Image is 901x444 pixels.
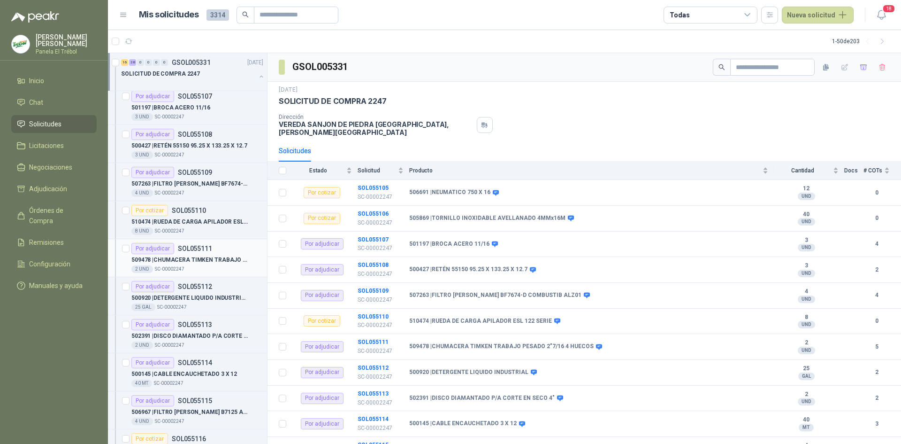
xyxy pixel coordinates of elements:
a: Chat [11,93,97,111]
div: Por adjudicar [131,281,174,292]
p: GSOL005331 [172,59,211,66]
a: SOL055111 [358,339,389,345]
b: 501197 | BROCA ACERO 11/16 [409,241,489,248]
div: UND [798,321,815,328]
div: Por adjudicar [131,357,174,368]
b: 510474 | RUEDA DE CARGA APILADOR ESL 122 SERIE [409,318,552,325]
th: Docs [844,162,863,180]
h3: GSOL005331 [292,60,349,74]
b: 2 [774,391,839,398]
p: 500920 | DETERGENTE LIQUIDO INDUSTRIAL [131,294,248,303]
div: 0 [153,59,160,66]
div: UND [798,398,815,405]
p: SC-00002247 [358,373,404,382]
a: Inicio [11,72,97,90]
th: Estado [292,162,358,180]
div: 3 UND [131,113,153,121]
div: 4 UND [131,189,153,197]
span: Remisiones [29,237,64,248]
div: Por adjudicar [301,290,344,301]
div: 0 [137,59,144,66]
div: GAL [798,373,815,380]
p: SOL055116 [172,436,206,442]
span: Configuración [29,259,70,269]
div: UND [798,218,815,226]
div: UND [798,347,815,354]
p: SC-00002247 [358,424,404,433]
img: Logo peakr [11,11,59,23]
p: Dirección [279,114,473,120]
b: SOL055114 [358,416,389,422]
b: 2 [774,339,839,347]
span: Cantidad [774,167,831,174]
div: 0 [161,59,168,66]
a: SOL055109 [358,288,389,294]
b: 505869 | TORNILLO INOXIDABLE AVELLANADO 4MMx16M [409,215,565,222]
div: 1 - 50 de 203 [832,34,890,49]
p: SC-00002247 [155,265,184,273]
span: Solicitudes [29,119,61,129]
b: 502391 | DISCO DIAMANTADO P/A CORTE EN SECO 4" [409,395,555,402]
span: Órdenes de Compra [29,205,88,226]
b: 40 [774,416,839,424]
a: SOL055106 [358,210,389,217]
th: # COTs [863,162,901,180]
p: SC-00002247 [358,296,404,304]
a: Negociaciones [11,158,97,176]
a: Por adjudicarSOL055113502391 |DISCO DIAMANTADO P/A CORTE EN SECO 4"2 UNDSC-00002247 [108,315,267,353]
a: Por adjudicarSOL055109507263 |FILTRO [PERSON_NAME] BF7674-D COMBUSTIB ALZ014 UNDSC-00002247 [108,163,267,201]
p: SC-00002247 [155,418,184,425]
a: Solicitudes [11,115,97,133]
div: 4 UND [131,418,153,425]
div: Por adjudicar [301,367,344,378]
div: 2 UND [131,342,153,349]
b: 0 [863,214,890,223]
span: 18 [882,4,895,13]
a: SOL055113 [358,390,389,397]
p: SC-00002247 [155,113,184,121]
div: Por adjudicar [301,341,344,352]
div: Por adjudicar [131,243,174,254]
a: Por adjudicarSOL055115506967 |FILTRO [PERSON_NAME] B7125 ALZADORA 18504 UNDSC-00002247 [108,391,267,429]
span: # COTs [863,167,882,174]
b: 4 [774,288,839,296]
div: Solicitudes [279,146,311,156]
p: VEREDA SANJON DE PIEDRA [GEOGRAPHIC_DATA] , [PERSON_NAME][GEOGRAPHIC_DATA] [279,120,473,136]
span: Solicitud [358,167,396,174]
p: [PERSON_NAME] [PERSON_NAME] [36,34,97,47]
div: 16 [121,59,128,66]
div: Por adjudicar [301,418,344,429]
div: Por cotizar [304,315,340,327]
div: MT [799,424,814,431]
a: Remisiones [11,234,97,251]
a: SOL055108 [358,262,389,268]
p: SC-00002247 [358,321,404,330]
b: 2 [863,265,890,274]
span: search [718,64,725,70]
p: 507263 | FILTRO [PERSON_NAME] BF7674-D COMBUSTIB ALZ01 [131,179,248,188]
span: Adjudicación [29,184,67,194]
span: Negociaciones [29,162,72,172]
a: SOL055107 [358,236,389,243]
a: SOL055112 [358,365,389,371]
p: SOL055107 [178,93,212,100]
b: 5 [863,343,890,351]
p: 500427 | RETÉN 55150 95.25 X 133.25 X 12.7 [131,141,247,150]
b: 12 [774,185,839,193]
b: 500920 | DETERGENTE LIQUIDO INDUSTRIAL [409,369,528,376]
b: 500427 | RETÉN 55150 95.25 X 133.25 X 12.7 [409,266,527,273]
p: SC-00002247 [358,218,404,227]
div: Todas [670,10,689,20]
p: 509478 | CHUMACERA TIMKEN TRABAJO PESADO 2"7/16 4 HUECOS [131,256,248,265]
span: 3314 [206,9,229,21]
p: 502391 | DISCO DIAMANTADO P/A CORTE EN SECO 4" [131,332,248,341]
a: Licitaciones [11,137,97,155]
div: 40 MT [131,380,152,387]
div: Por adjudicar [301,264,344,275]
p: SC-00002247 [154,380,183,387]
a: Configuración [11,255,97,273]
